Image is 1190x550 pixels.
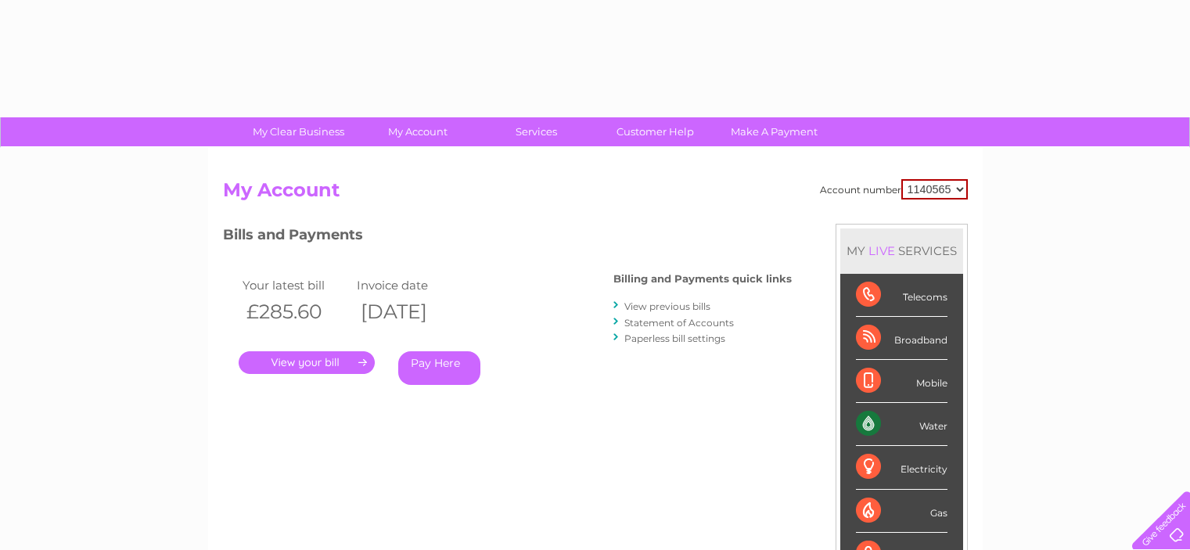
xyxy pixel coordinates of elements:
[840,228,963,273] div: MY SERVICES
[624,300,710,312] a: View previous bills
[856,317,947,360] div: Broadband
[398,351,480,385] a: Pay Here
[624,333,725,344] a: Paperless bill settings
[856,446,947,489] div: Electricity
[591,117,720,146] a: Customer Help
[710,117,839,146] a: Make A Payment
[239,351,375,374] a: .
[613,273,792,285] h4: Billing and Payments quick links
[353,275,467,296] td: Invoice date
[239,275,353,296] td: Your latest bill
[820,179,968,200] div: Account number
[856,403,947,446] div: Water
[223,224,792,251] h3: Bills and Payments
[856,274,947,317] div: Telecoms
[856,360,947,403] div: Mobile
[234,117,363,146] a: My Clear Business
[353,117,482,146] a: My Account
[223,179,968,209] h2: My Account
[865,243,898,258] div: LIVE
[624,317,734,329] a: Statement of Accounts
[353,296,467,328] th: [DATE]
[472,117,601,146] a: Services
[239,296,353,328] th: £285.60
[856,490,947,533] div: Gas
